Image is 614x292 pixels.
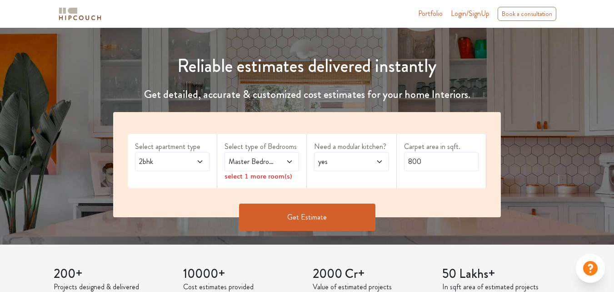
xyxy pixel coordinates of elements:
div: select 1 more room(s) [225,171,299,181]
span: Login/SignUp [451,8,489,19]
h4: Get detailed, accurate & customized cost estimates for your home Interiors. [108,88,506,101]
input: Enter area sqft [404,152,479,171]
span: Master Bedroom [227,156,277,167]
h3: 10000+ [183,266,302,282]
h3: 50 Lakhs+ [442,266,561,282]
span: 2bhk [137,156,187,167]
img: logo-horizontal.svg [57,6,103,22]
h3: 2000 Cr+ [313,266,431,282]
div: Book a consultation [498,7,556,21]
label: Select apartment type [135,141,210,152]
h3: 200+ [54,266,172,282]
a: Portfolio [418,8,443,19]
label: Select type of Bedrooms [225,141,299,152]
label: Need a modular kitchen? [314,141,389,152]
label: Carpet area in sqft. [404,141,479,152]
button: Get Estimate [239,204,375,231]
span: logo-horizontal.svg [57,4,103,24]
h1: Reliable estimates delivered instantly [108,55,506,77]
span: yes [316,156,366,167]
